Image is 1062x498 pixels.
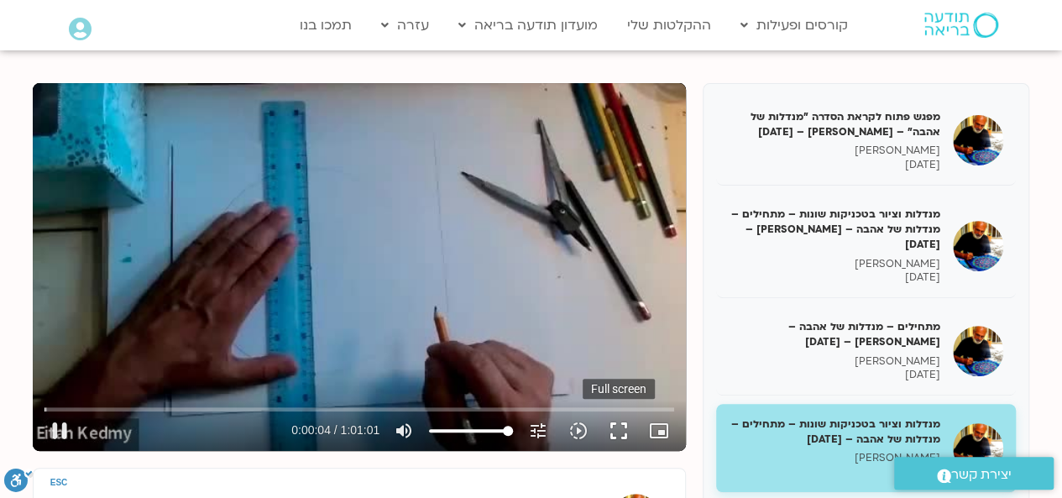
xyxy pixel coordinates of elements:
p: [PERSON_NAME] [729,257,940,271]
p: [DATE] [729,465,940,480]
span: יצירת קשר [951,464,1012,486]
p: [PERSON_NAME] [729,354,940,369]
a: תמכו בנו [291,9,360,41]
h5: מפגש פתוח לקראת הסדרה "מנדלות של אהבה" – [PERSON_NAME] – [DATE] [729,109,940,139]
img: מנדלות וציור בטכניקות שונות – מתחילים – מנדלות של אהבה – איתן קדמי – 22/04/25 [953,221,1003,271]
a: ההקלטות שלי [619,9,719,41]
p: [DATE] [729,158,940,172]
a: מועדון תודעה בריאה [450,9,606,41]
h5: מנדלות וציור בטכניקות שונות – מתחילים – מנדלות של אהבה – [DATE] [729,417,940,447]
h5: מנדלות וציור בטכניקות שונות – מתחילים – מנדלות של אהבה – [PERSON_NAME] – [DATE] [729,207,940,253]
a: יצירת קשר [894,457,1054,490]
p: [DATE] [729,270,940,285]
a: קורסים ופעילות [732,9,856,41]
h5: מתחילים – מנדלות של אהבה – [PERSON_NAME] – [DATE] [729,319,940,349]
a: עזרה [373,9,437,41]
img: תודעה בריאה [924,13,998,38]
p: [DATE] [729,368,940,382]
img: מתחילים – מנדלות של אהבה – איתן קדמי – 6/5/25 [953,326,1003,376]
img: מנדלות וציור בטכניקות שונות – מתחילים – מנדלות של אהבה – 13/05/25 [953,423,1003,474]
p: [PERSON_NAME] [729,144,940,158]
p: [PERSON_NAME] [729,451,940,465]
img: מפגש פתוח לקראת הסדרה "מנדלות של אהבה" – איתן קדמי – 8/4/25 [953,115,1003,165]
